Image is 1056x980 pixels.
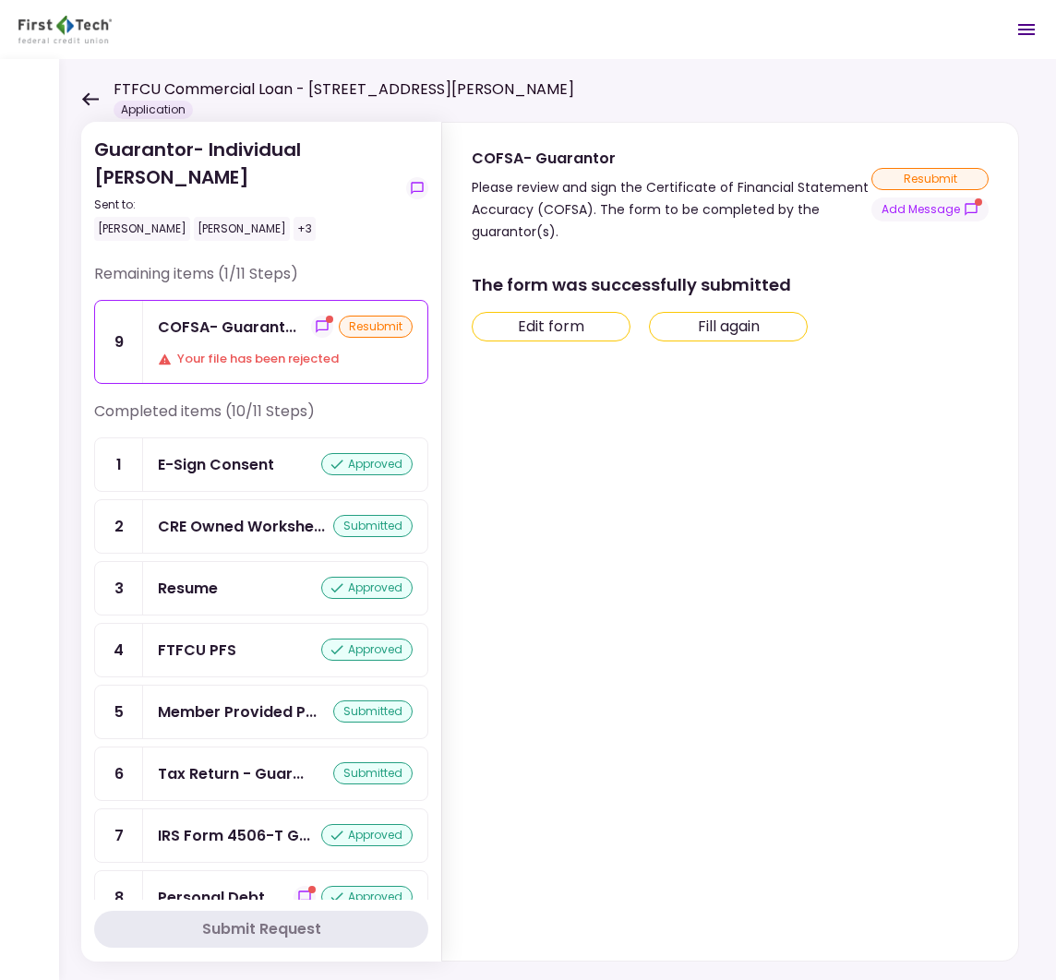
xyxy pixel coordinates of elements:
button: show-messages [406,177,428,199]
button: Open menu [1004,7,1049,52]
div: approved [321,824,413,846]
div: resubmit [339,316,413,338]
div: COFSA- Guarantor [158,316,296,339]
div: Resume [158,577,218,600]
div: IRS Form 4506-T Guarantor [158,824,310,847]
button: Fill again [649,312,808,341]
a: 4FTFCU PFSapproved [94,623,428,677]
div: 5 [95,686,143,738]
button: Edit form [472,312,630,341]
button: show-messages [871,197,989,221]
div: Your file has been rejected [158,350,413,368]
div: 2 [95,500,143,553]
div: approved [321,453,413,475]
a: 2CRE Owned Worksheetsubmitted [94,499,428,554]
div: Submit Request [202,918,321,940]
div: Guarantor- Individual [PERSON_NAME] [94,136,399,241]
div: +3 [294,217,316,241]
div: FTFCU PFS [158,639,236,662]
div: 7 [95,809,143,862]
div: approved [321,886,413,908]
img: Partner icon [18,16,112,43]
button: Submit Request [94,911,428,948]
div: 6 [95,747,143,800]
div: Completed items (10/11 Steps) [94,400,428,437]
div: submitted [333,700,413,723]
div: Please review and sign the Certificate of Financial Statement Accuracy (COFSA). The form to be co... [472,176,871,243]
div: COFSA- GuarantorPlease review and sign the Certificate of Financial Statement Accuracy (COFSA). T... [441,122,1019,962]
a: 5Member Provided PFSsubmitted [94,685,428,739]
a: 7IRS Form 4506-T Guarantorapproved [94,808,428,863]
div: [PERSON_NAME] [94,217,190,241]
div: submitted [333,515,413,537]
a: 8Personal Debt Scheduleshow-messagesapproved [94,870,428,925]
div: 4 [95,624,143,676]
div: 8 [95,871,143,924]
div: [PERSON_NAME] [194,217,290,241]
div: submitted [333,762,413,784]
div: The form was successfully submitted [472,272,985,297]
div: resubmit [871,168,989,190]
div: E-Sign Consent [158,453,274,476]
div: Sent to: [94,197,399,213]
a: 9COFSA- Guarantorshow-messagesresubmitYour file has been rejected [94,300,428,384]
a: 1E-Sign Consentapproved [94,437,428,492]
div: CRE Owned Worksheet [158,515,325,538]
div: approved [321,577,413,599]
div: 1 [95,438,143,491]
div: Personal Debt Schedule [158,886,276,909]
a: 6Tax Return - Guarantorsubmitted [94,747,428,801]
a: 3Resumeapproved [94,561,428,615]
button: show-messages [311,316,333,338]
div: Tax Return - Guarantor [158,762,304,785]
div: Application [114,101,193,119]
div: approved [321,639,413,661]
div: COFSA- Guarantor [472,147,871,170]
div: 9 [95,301,143,383]
button: show-messages [294,886,316,908]
div: Remaining items (1/11 Steps) [94,263,428,300]
h1: FTFCU Commercial Loan - [STREET_ADDRESS][PERSON_NAME] [114,78,574,101]
div: Member Provided PFS [158,700,317,723]
div: 3 [95,562,143,615]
